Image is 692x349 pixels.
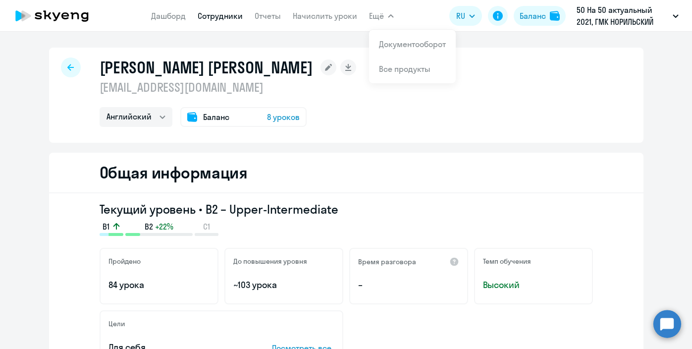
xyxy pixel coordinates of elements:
h5: Цели [108,319,125,328]
p: 84 урока [108,279,210,291]
span: 8 уроков [267,111,300,123]
span: B1 [103,221,109,232]
img: balance [550,11,560,21]
h5: До повышения уровня [233,257,307,266]
h3: Текущий уровень • B2 – Upper-Intermediate [100,201,593,217]
p: ~103 урока [233,279,334,291]
button: 50 На 50 актуальный 2021, ГМК НОРИЛЬСКИЙ НИКЕЛЬ, ПАО [572,4,684,28]
button: RU [449,6,482,26]
a: Сотрудники [198,11,243,21]
div: Баланс [520,10,546,22]
h1: [PERSON_NAME] [PERSON_NAME] [100,58,313,77]
a: Начислить уроки [293,11,357,21]
button: Ещё [369,6,394,26]
span: B2 [145,221,153,232]
a: Дашборд [151,11,186,21]
h2: Общая информация [100,163,248,182]
button: Балансbalance [514,6,566,26]
span: C1 [203,221,210,232]
a: Документооборот [379,39,446,49]
h5: Темп обучения [483,257,531,266]
a: Все продукты [379,64,430,74]
span: Баланс [203,111,229,123]
p: – [358,279,459,291]
span: Высокий [483,279,584,291]
p: [EMAIL_ADDRESS][DOMAIN_NAME] [100,79,357,95]
h5: Пройдено [108,257,141,266]
p: 50 На 50 актуальный 2021, ГМК НОРИЛЬСКИЙ НИКЕЛЬ, ПАО [577,4,669,28]
span: Ещё [369,10,384,22]
h5: Время разговора [358,257,416,266]
a: Отчеты [255,11,281,21]
span: +22% [155,221,173,232]
span: RU [456,10,465,22]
